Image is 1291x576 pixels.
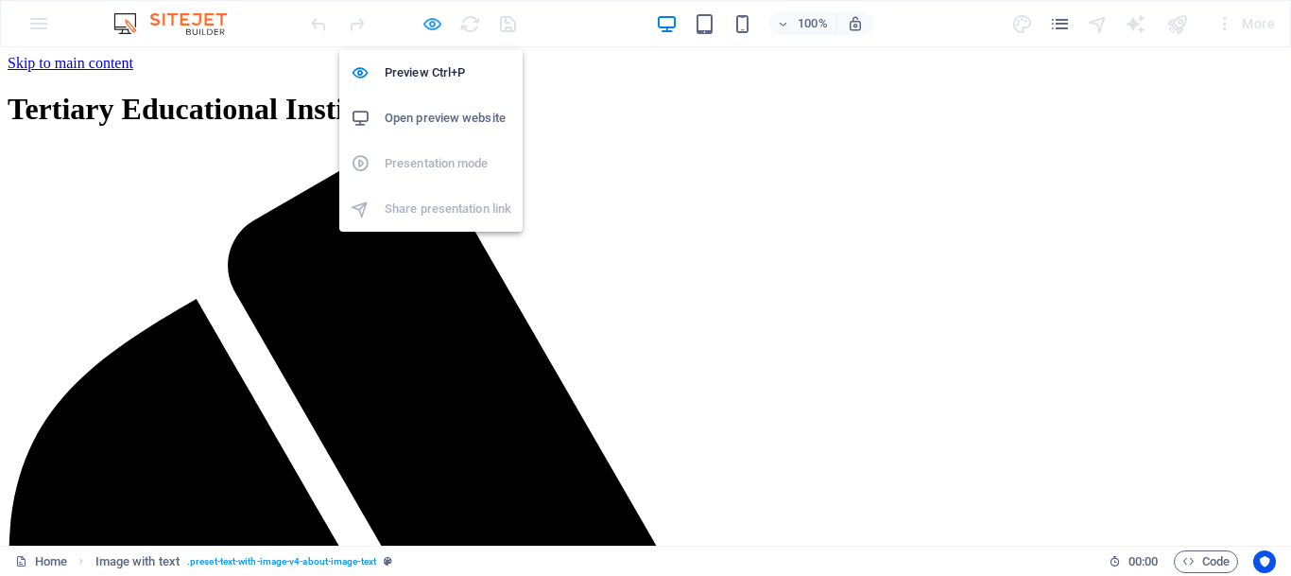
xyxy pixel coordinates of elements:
button: pages [1049,12,1072,35]
i: This element is a customizable preset [384,556,392,567]
span: 00 00 [1128,550,1158,573]
nav: breadcrumb [95,550,393,573]
span: . preset-text-with-image-v4-about-image-text [187,550,376,573]
a: Click to cancel selection. Double-click to open Pages [15,550,67,573]
button: Usercentrics [1253,550,1276,573]
img: Editor Logo [109,12,250,35]
span: Click to select. Double-click to edit [95,550,180,573]
button: Code [1174,550,1238,573]
i: Pages (Ctrl+Alt+S) [1049,13,1071,35]
h6: 100% [798,12,828,35]
h6: Preview Ctrl+P [385,61,511,84]
span: Code [1182,550,1230,573]
i: On resize automatically adjust zoom level to fit chosen device. [847,15,864,32]
a: Skip to main content [8,8,133,24]
span: : [1142,554,1145,568]
span: Tertiary Educational Institute [8,44,395,79]
h6: Session time [1109,550,1159,573]
h6: Open preview website [385,107,511,130]
button: 100% [769,12,836,35]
